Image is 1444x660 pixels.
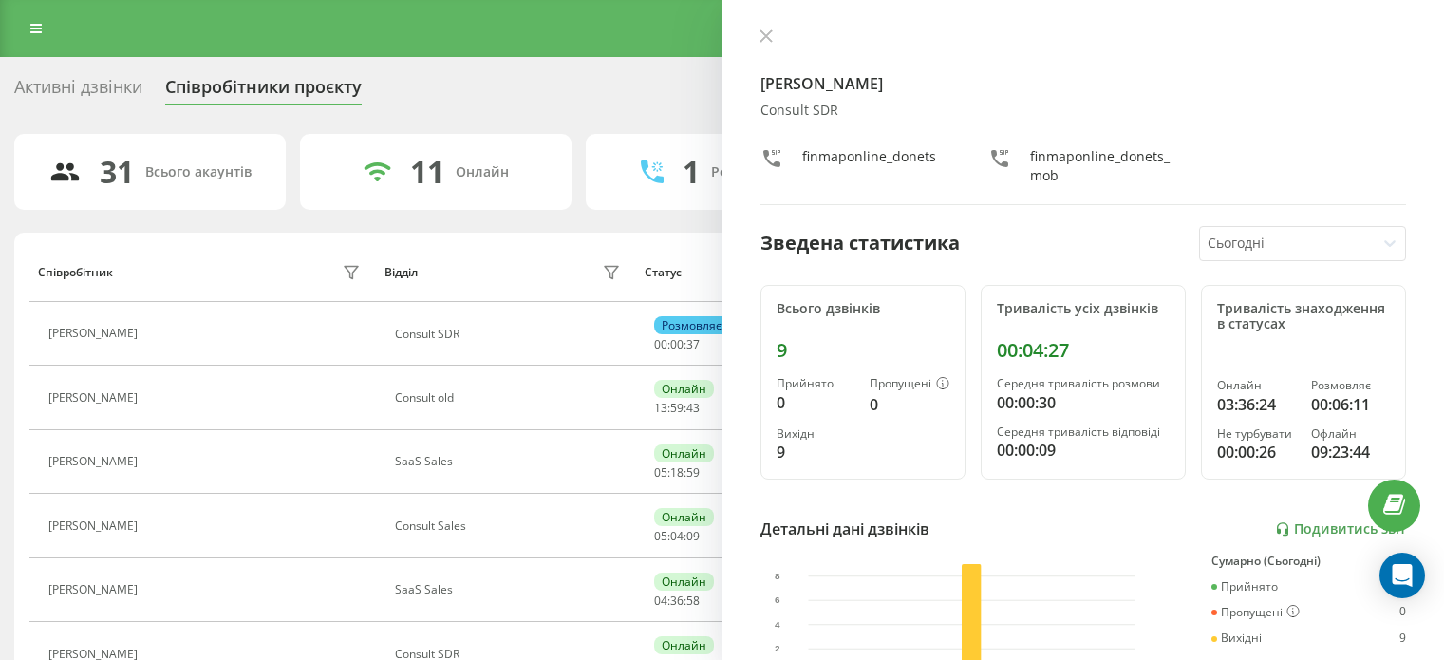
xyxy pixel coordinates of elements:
div: Відділ [384,266,418,279]
text: 2 [775,644,780,654]
div: Середня тривалість розмови [997,377,1170,390]
div: 1 [683,154,700,190]
div: Онлайн [654,636,714,654]
div: Прийнято [1211,580,1278,594]
div: Всього дзвінків [777,301,949,317]
div: SaaS Sales [395,583,626,596]
span: 37 [686,336,700,352]
text: 8 [775,571,780,581]
div: Онлайн [456,164,509,180]
div: 00:00:30 [997,391,1170,414]
div: Пропущені [870,377,949,392]
div: 00:00:26 [1217,441,1296,463]
span: 09 [686,528,700,544]
div: Не турбувати [1217,427,1296,441]
div: finmaponline_donets [802,147,936,185]
div: Офлайн [1311,427,1390,441]
div: 00:00:09 [997,439,1170,462]
span: 05 [654,464,667,481]
div: Середня тривалість відповіді [997,425,1170,439]
div: Пропущені [1211,605,1300,620]
div: Детальні дані дзвінків [760,518,929,540]
span: 18 [670,464,684,481]
div: : : [654,466,700,480]
span: 43 [686,400,700,416]
div: Онлайн [654,380,714,398]
span: 59 [670,400,684,416]
div: Розмовляють [711,164,803,180]
div: 31 [100,154,134,190]
span: 05 [654,528,667,544]
div: 03:36:24 [1217,393,1296,416]
div: Онлайн [1217,379,1296,392]
div: [PERSON_NAME] [48,583,142,596]
div: [PERSON_NAME] [48,519,142,533]
div: Статус [645,266,682,279]
div: 00:04:27 [997,339,1170,362]
div: Прийнято [777,377,854,390]
div: Сумарно (Сьогодні) [1211,555,1406,568]
div: finmaponline_donets_mob [1030,147,1178,185]
div: Онлайн [654,444,714,462]
div: Тривалість знаходження в статусах [1217,301,1390,333]
div: Open Intercom Messenger [1379,553,1425,598]
div: Розмовляє [1311,379,1390,392]
div: Consult SDR [760,103,1407,119]
div: [PERSON_NAME] [48,391,142,405]
div: Розмовляє [654,316,729,334]
text: 4 [775,619,780,630]
div: : : [654,530,700,543]
span: 04 [670,528,684,544]
span: 13 [654,400,667,416]
div: Онлайн [654,508,714,526]
div: 9 [777,339,949,362]
div: Співробітники проєкту [165,77,362,106]
div: Consult old [395,391,626,405]
div: : : [654,402,700,415]
span: 59 [686,464,700,481]
text: 6 [775,595,780,606]
div: 0 [1399,605,1406,620]
div: Consult Sales [395,519,626,533]
div: Consult SDR [395,328,626,341]
div: 9 [1399,632,1406,645]
div: Вихідні [1211,632,1262,645]
div: Тривалість усіх дзвінків [997,301,1170,317]
span: 58 [686,593,700,609]
div: 00:06:11 [1311,393,1390,416]
h4: [PERSON_NAME] [760,72,1407,95]
div: [PERSON_NAME] [48,455,142,468]
span: 00 [654,336,667,352]
div: : : [654,594,700,608]
div: [PERSON_NAME] [48,327,142,340]
div: Зведена статистика [760,229,960,257]
span: 00 [670,336,684,352]
div: Всього акаунтів [145,164,252,180]
div: Активні дзвінки [14,77,142,106]
span: 36 [670,593,684,609]
a: Подивитись звіт [1275,521,1406,537]
div: SaaS Sales [395,455,626,468]
div: 09:23:44 [1311,441,1390,463]
div: 11 [410,154,444,190]
div: Вихідні [777,427,854,441]
div: 0 [870,393,949,416]
div: Співробітник [38,266,113,279]
span: 04 [654,593,667,609]
div: 9 [777,441,854,463]
div: : : [654,338,700,351]
div: Онлайн [654,573,714,591]
div: 0 [777,391,854,414]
